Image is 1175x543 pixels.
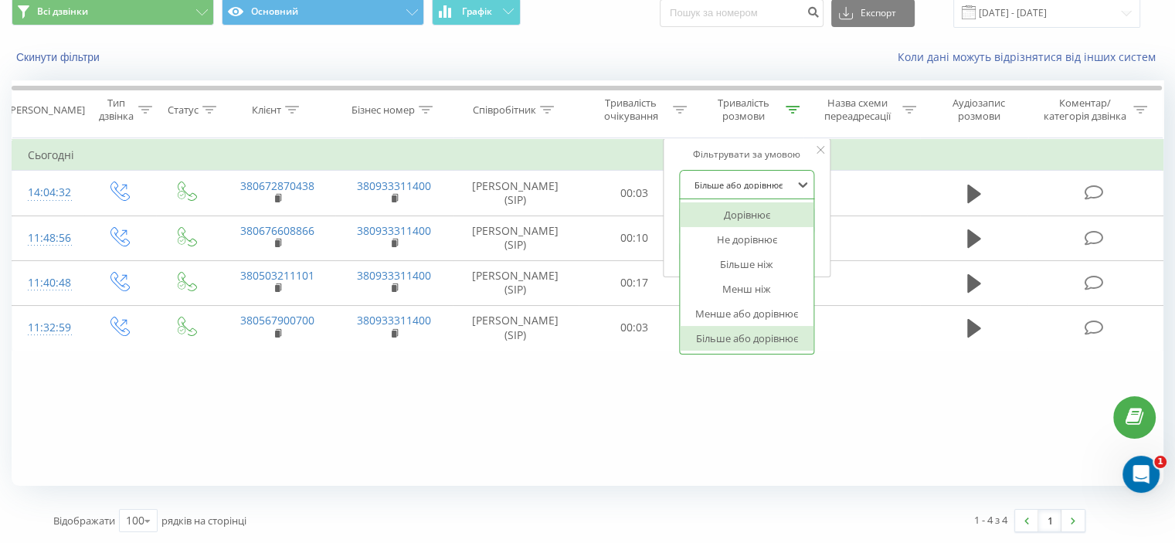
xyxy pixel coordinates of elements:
[680,202,814,227] div: Дорівнює
[680,227,814,252] div: Не дорівнює
[28,178,69,208] div: 14:04:32
[357,313,431,327] a: 380933311400
[357,178,431,193] a: 380933311400
[680,326,814,351] div: Більше або дорівнює
[28,223,69,253] div: 11:48:56
[240,223,314,238] a: 380676608866
[240,268,314,283] a: 380503211101
[252,104,281,117] div: Клієнт
[898,49,1163,64] a: Коли дані можуть відрізнятися вiд інших систем
[357,268,431,283] a: 380933311400
[817,97,898,123] div: Назва схеми переадресації
[679,147,815,162] div: Фільтрувати за умовою
[351,104,415,117] div: Бізнес номер
[28,313,69,343] div: 11:32:59
[1154,456,1167,468] span: 1
[453,305,579,350] td: [PERSON_NAME] (SIP)
[680,277,814,301] div: Менш ніж
[1039,97,1129,123] div: Коментар/категорія дзвінка
[161,514,246,528] span: рядків на сторінці
[453,260,579,305] td: [PERSON_NAME] (SIP)
[53,514,115,528] span: Відображати
[579,216,691,260] td: 00:10
[357,223,431,238] a: 380933311400
[453,171,579,216] td: [PERSON_NAME] (SIP)
[680,301,814,326] div: Менше або дорівнює
[579,305,691,350] td: 00:03
[7,104,85,117] div: [PERSON_NAME]
[1122,456,1160,493] iframe: Intercom live chat
[680,252,814,277] div: Більше ніж
[593,97,670,123] div: Тривалість очікування
[126,513,144,528] div: 100
[37,5,88,18] span: Всі дзвінки
[579,171,691,216] td: 00:03
[240,178,314,193] a: 380672870438
[12,50,107,64] button: Скинути фільтри
[1038,510,1061,531] a: 1
[473,104,536,117] div: Співробітник
[12,140,1163,171] td: Сьогодні
[453,216,579,260] td: [PERSON_NAME] (SIP)
[240,313,314,327] a: 380567900700
[168,104,199,117] div: Статус
[974,512,1007,528] div: 1 - 4 з 4
[934,97,1024,123] div: Аудіозапис розмови
[97,97,134,123] div: Тип дзвінка
[462,6,492,17] span: Графік
[28,268,69,298] div: 11:40:48
[579,260,691,305] td: 00:17
[705,97,782,123] div: Тривалість розмови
